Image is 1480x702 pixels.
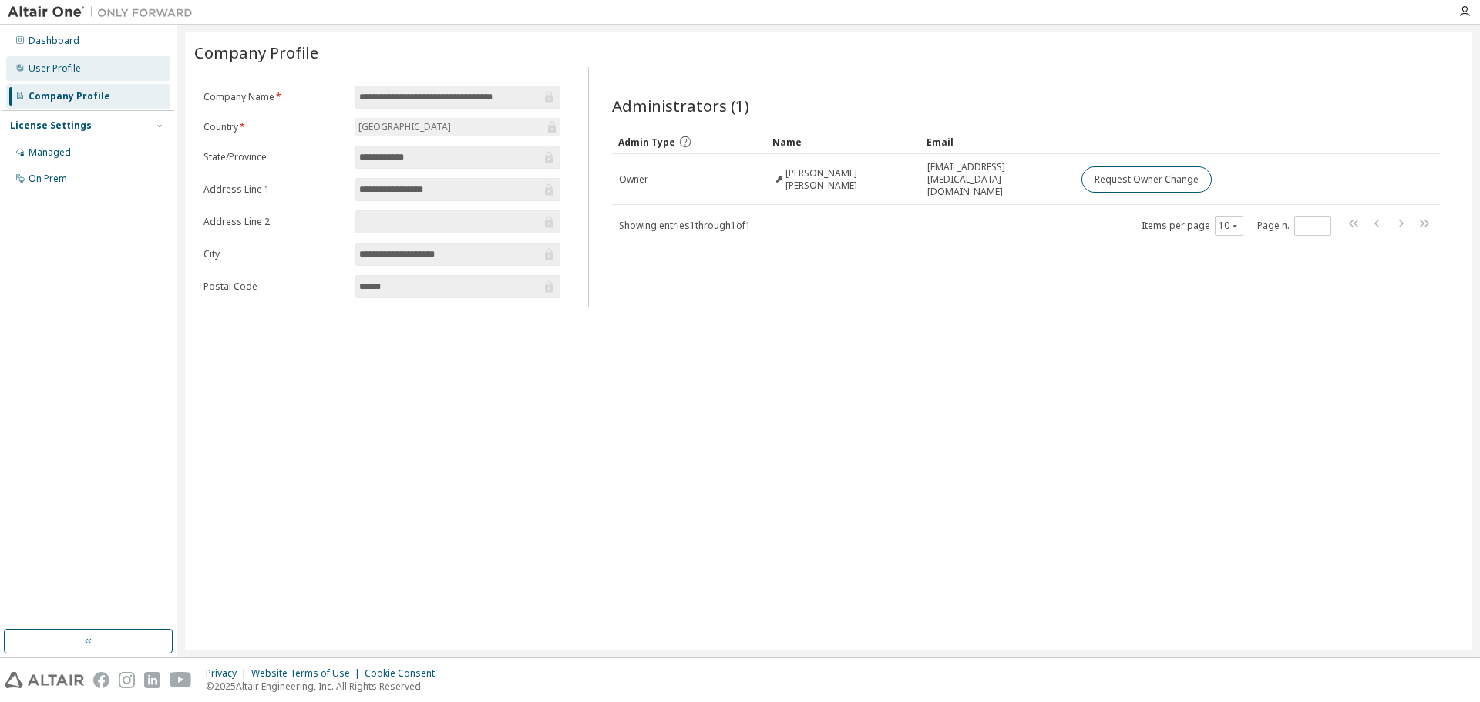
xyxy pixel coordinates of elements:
[251,667,365,680] div: Website Terms of Use
[29,90,110,102] div: Company Profile
[203,280,346,293] label: Postal Code
[1219,220,1239,232] button: 10
[619,219,751,232] span: Showing entries 1 through 1 of 1
[29,35,79,47] div: Dashboard
[619,173,648,186] span: Owner
[1081,166,1212,193] button: Request Owner Change
[206,680,444,693] p: © 2025 Altair Engineering, Inc. All Rights Reserved.
[355,118,560,136] div: [GEOGRAPHIC_DATA]
[29,146,71,159] div: Managed
[365,667,444,680] div: Cookie Consent
[170,672,192,688] img: youtube.svg
[206,667,251,680] div: Privacy
[203,248,346,260] label: City
[1142,216,1243,236] span: Items per page
[194,42,318,63] span: Company Profile
[119,672,135,688] img: instagram.svg
[5,672,84,688] img: altair_logo.svg
[356,119,453,136] div: [GEOGRAPHIC_DATA]
[1257,216,1331,236] span: Page n.
[618,136,675,149] span: Admin Type
[10,119,92,132] div: License Settings
[785,167,913,192] span: [PERSON_NAME] [PERSON_NAME]
[144,672,160,688] img: linkedin.svg
[203,216,346,228] label: Address Line 2
[29,173,67,185] div: On Prem
[927,129,1068,154] div: Email
[612,95,749,116] span: Administrators (1)
[93,672,109,688] img: facebook.svg
[203,91,346,103] label: Company Name
[772,129,914,154] div: Name
[8,5,200,20] img: Altair One
[29,62,81,75] div: User Profile
[927,161,1068,198] span: [EMAIL_ADDRESS][MEDICAL_DATA][DOMAIN_NAME]
[203,151,346,163] label: State/Province
[203,121,346,133] label: Country
[203,183,346,196] label: Address Line 1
